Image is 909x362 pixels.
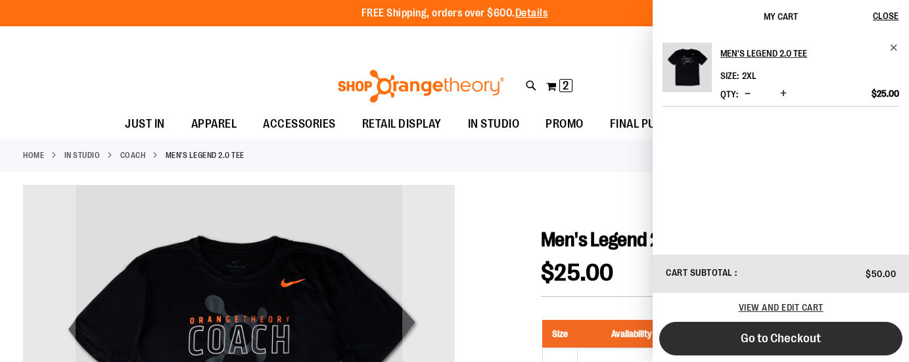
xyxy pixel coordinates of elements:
a: FINAL PUSH SALE [597,109,712,140]
dt: Size [720,70,739,81]
span: 2 [563,79,569,92]
span: APPAREL [191,109,237,139]
a: IN STUDIO [64,149,101,161]
a: Remove item [889,43,899,53]
a: PROMO [532,109,597,140]
a: IN STUDIO [455,109,533,139]
span: $50.00 [866,269,896,279]
span: Cart Subtotal [666,267,733,278]
a: View and edit cart [739,302,824,313]
span: Men's Legend 2.0 Tee [541,228,705,251]
span: $25.00 [541,259,614,286]
img: Men's Legend 2.0 Tee [663,43,712,92]
img: Shop Orangetheory [336,70,506,103]
span: 2XL [742,70,757,81]
a: Men's Legend 2.0 Tee [720,43,899,64]
a: Home [23,149,44,161]
span: Go to Checkout [741,331,821,346]
li: Product [663,43,899,107]
span: FINAL PUSH SALE [610,109,699,139]
span: $25.00 [872,88,899,99]
button: Decrease product quantity [741,88,754,101]
a: APPAREL [178,109,250,140]
span: RETAIL DISPLAY [362,109,442,139]
label: Qty [720,89,738,99]
a: Details [515,7,548,19]
a: Coach [120,149,146,161]
p: FREE Shipping, orders over $600. [361,6,548,21]
span: Close [873,11,898,21]
button: Go to Checkout [659,322,902,355]
strong: Men's Legend 2.0 Tee [166,149,245,161]
span: JUST IN [125,109,165,139]
a: JUST IN [112,109,178,140]
button: Increase product quantity [777,88,790,101]
h2: Men's Legend 2.0 Tee [720,43,881,64]
span: ACCESSORIES [263,109,336,139]
th: Availability [577,320,686,348]
th: Size [542,320,577,348]
a: Men's Legend 2.0 Tee [663,43,712,101]
span: PROMO [546,109,584,139]
a: RETAIL DISPLAY [349,109,455,140]
a: ACCESSORIES [250,109,349,140]
span: IN STUDIO [468,109,520,139]
span: My Cart [764,11,798,22]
